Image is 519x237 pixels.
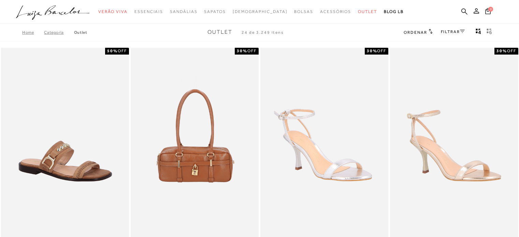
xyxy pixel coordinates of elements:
span: Verão Viva [98,9,128,14]
a: Outlet [74,30,87,35]
span: 24 de 3.249 itens [242,30,284,35]
a: noSubCategoriesText [204,5,226,18]
a: noSubCategoriesText [358,5,377,18]
button: Mostrar 4 produtos por linha [474,28,483,37]
span: Sapatos [204,9,226,14]
strong: 30% [237,48,247,53]
span: Acessórios [320,9,351,14]
button: 0 [483,8,493,17]
strong: 30% [367,48,377,53]
a: noSubCategoriesText [170,5,197,18]
a: Home [22,30,44,35]
strong: 50% [107,48,118,53]
span: Outlet [358,9,377,14]
span: Sandálias [170,9,197,14]
span: Outlet [207,29,232,35]
span: [DEMOGRAPHIC_DATA] [233,9,288,14]
a: noSubCategoriesText [294,5,313,18]
button: gridText6Desc [485,28,494,37]
span: Ordenar [404,30,427,35]
span: OFF [507,48,516,53]
span: 0 [488,7,493,12]
a: BLOG LB [384,5,404,18]
strong: 30% [496,48,507,53]
span: Bolsas [294,9,313,14]
span: Essenciais [134,9,163,14]
a: noSubCategoriesText [233,5,288,18]
a: noSubCategoriesText [98,5,128,18]
span: OFF [247,48,257,53]
a: FILTRAR [441,29,465,34]
a: noSubCategoriesText [134,5,163,18]
a: noSubCategoriesText [320,5,351,18]
a: Categoria [44,30,74,35]
span: OFF [377,48,386,53]
span: OFF [118,48,127,53]
span: BLOG LB [384,9,404,14]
